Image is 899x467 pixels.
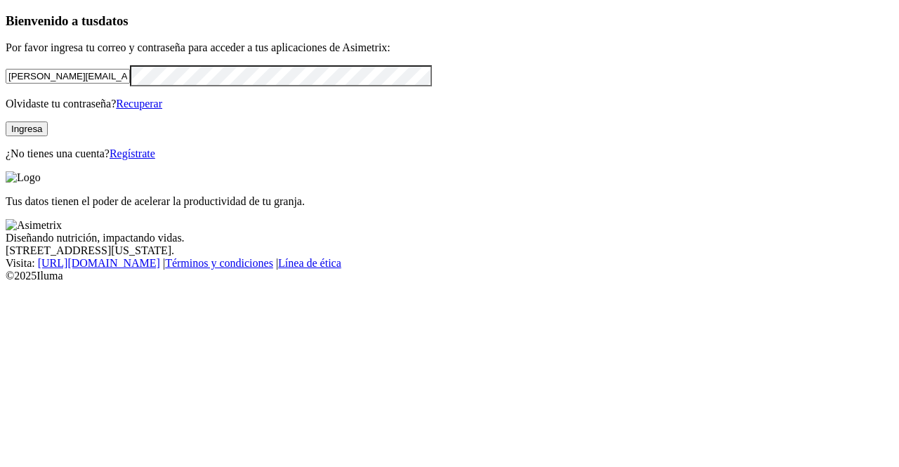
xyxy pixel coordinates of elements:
p: Por favor ingresa tu correo y contraseña para acceder a tus aplicaciones de Asimetrix: [6,41,893,54]
a: Términos y condiciones [165,257,273,269]
img: Logo [6,171,41,184]
a: Regístrate [110,147,155,159]
button: Ingresa [6,121,48,136]
div: Visita : | | [6,257,893,270]
div: © 2025 Iluma [6,270,893,282]
p: Tus datos tienen el poder de acelerar la productividad de tu granja. [6,195,893,208]
img: Asimetrix [6,219,62,232]
h3: Bienvenido a tus [6,13,893,29]
span: datos [98,13,129,28]
div: Diseñando nutrición, impactando vidas. [6,232,893,244]
a: Línea de ética [278,257,341,269]
div: [STREET_ADDRESS][US_STATE]. [6,244,893,257]
p: Olvidaste tu contraseña? [6,98,893,110]
p: ¿No tienes una cuenta? [6,147,893,160]
a: [URL][DOMAIN_NAME] [38,257,160,269]
a: Recuperar [116,98,162,110]
input: Tu correo [6,69,130,84]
